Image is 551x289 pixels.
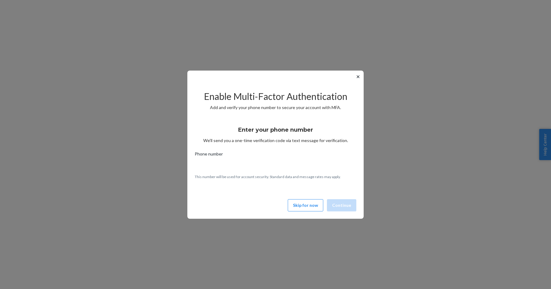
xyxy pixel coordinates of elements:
[195,174,356,179] p: This number will be used for account security. Standard data and message rates may apply.
[238,126,313,134] h3: Enter your phone number
[195,104,356,111] p: Add and verify your phone number to secure your account with MFA.
[195,151,223,159] span: Phone number
[195,91,356,101] h2: Enable Multi-Factor Authentication
[355,73,361,80] button: ✕
[327,199,356,211] button: Continue
[288,199,323,211] button: Skip for now
[195,121,356,144] div: We’ll send you a one-time verification code via text message for verification.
